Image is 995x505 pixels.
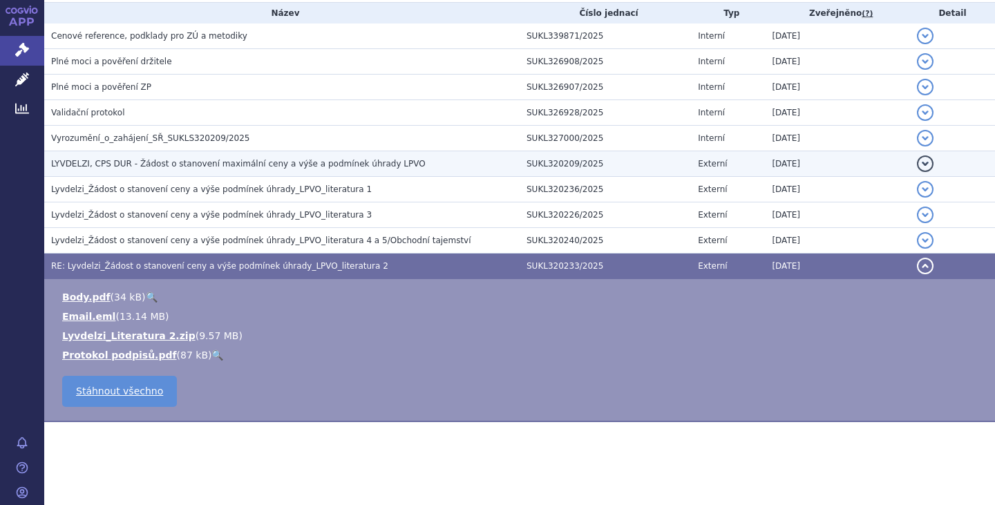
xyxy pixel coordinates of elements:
[62,376,177,407] a: Stáhnout všechno
[765,126,910,151] td: [DATE]
[44,3,520,23] th: Název
[698,261,727,271] span: Externí
[765,202,910,228] td: [DATE]
[698,184,727,194] span: Externí
[917,155,934,172] button: detail
[51,236,471,245] span: Lyvdelzi_Žádost o stanovení ceny a výše podmínek úhrady_LPVO_literatura 4 a 5/Obchodní tajemství
[51,159,426,169] span: LYVDELZI, CPS DUR - Žádost o stanovení maximální ceny a výše a podmínek úhrady LPVO
[698,82,725,92] span: Interní
[765,23,910,49] td: [DATE]
[520,49,691,75] td: SUKL326908/2025
[62,348,981,362] li: ( )
[520,254,691,279] td: SUKL320233/2025
[698,133,725,143] span: Interní
[51,57,172,66] span: Plné moci a pověření držitele
[765,3,910,23] th: Zveřejněno
[698,57,725,66] span: Interní
[62,311,115,322] a: Email.eml
[51,31,247,41] span: Cenové reference, podklady pro ZÚ a metodiky
[520,3,691,23] th: Číslo jednací
[62,309,981,323] li: ( )
[146,292,158,303] a: 🔍
[62,292,111,303] a: Body.pdf
[520,202,691,228] td: SUKL320226/2025
[520,75,691,100] td: SUKL326907/2025
[917,130,934,146] button: detail
[62,290,981,304] li: ( )
[917,258,934,274] button: detail
[698,31,725,41] span: Interní
[120,311,165,322] span: 13.14 MB
[698,236,727,245] span: Externí
[691,3,765,23] th: Typ
[180,350,208,361] span: 87 kB
[698,159,727,169] span: Externí
[211,350,223,361] a: 🔍
[520,126,691,151] td: SUKL327000/2025
[51,82,151,92] span: Plné moci a pověření ZP
[520,100,691,126] td: SUKL326928/2025
[910,3,995,23] th: Detail
[51,108,125,117] span: Validační protokol
[765,254,910,279] td: [DATE]
[51,261,388,271] span: RE: Lyvdelzi_Žádost o stanovení ceny a výše podmínek úhrady_LPVO_literatura 2
[62,350,177,361] a: Protokol podpisů.pdf
[917,232,934,249] button: detail
[698,210,727,220] span: Externí
[520,177,691,202] td: SUKL320236/2025
[765,177,910,202] td: [DATE]
[62,329,981,343] li: ( )
[520,151,691,177] td: SUKL320209/2025
[51,210,372,220] span: Lyvdelzi_Žádost o stanovení ceny a výše podmínek úhrady_LPVO_literatura 3
[51,184,372,194] span: Lyvdelzi_Žádost o stanovení ceny a výše podmínek úhrady_LPVO_literatura 1
[114,292,142,303] span: 34 kB
[917,79,934,95] button: detail
[698,108,725,117] span: Interní
[862,9,873,19] abbr: (?)
[765,151,910,177] td: [DATE]
[520,228,691,254] td: SUKL320240/2025
[917,181,934,198] button: detail
[917,207,934,223] button: detail
[520,23,691,49] td: SUKL339871/2025
[62,330,196,341] a: Lyvdelzi_Literatura 2.zip
[765,75,910,100] td: [DATE]
[199,330,238,341] span: 9.57 MB
[765,49,910,75] td: [DATE]
[765,228,910,254] td: [DATE]
[917,53,934,70] button: detail
[917,104,934,121] button: detail
[51,133,249,143] span: Vyrozumění_o_zahájení_SŘ_SUKLS320209/2025
[917,28,934,44] button: detail
[765,100,910,126] td: [DATE]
